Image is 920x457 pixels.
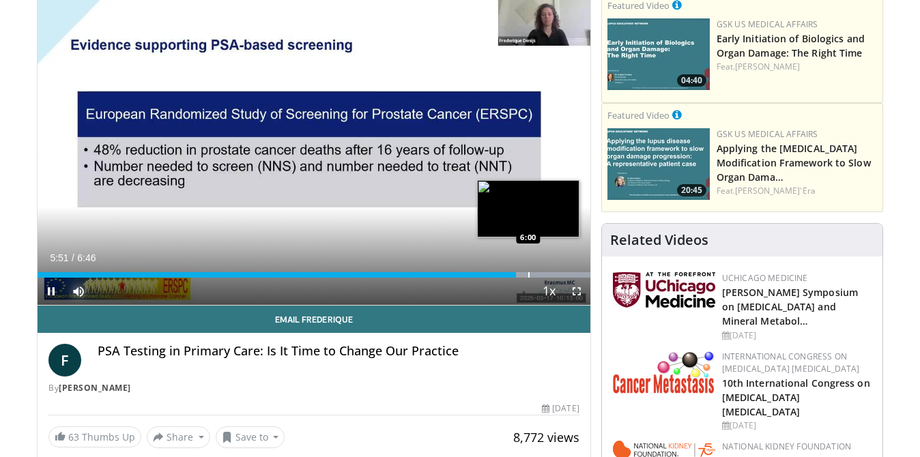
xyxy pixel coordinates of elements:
[722,351,860,374] a: International Congress on [MEDICAL_DATA] [MEDICAL_DATA]
[48,426,141,447] a: 63 Thumbs Up
[722,286,858,327] a: [PERSON_NAME] Symposium on [MEDICAL_DATA] and Mineral Metabol…
[677,74,706,87] span: 04:40
[38,306,590,333] a: Email Frederique
[677,184,706,196] span: 20:45
[717,18,818,30] a: GSK US Medical Affairs
[717,185,877,197] div: Feat.
[607,128,710,200] a: 20:45
[38,272,590,278] div: Progress Bar
[607,18,710,90] a: 04:40
[717,61,877,73] div: Feat.
[607,109,670,121] small: Featured Video
[77,252,96,263] span: 6:46
[65,278,92,305] button: Mute
[722,329,872,342] div: [DATE]
[610,232,708,248] h4: Related Videos
[735,185,816,196] a: [PERSON_NAME]'Era
[147,426,210,448] button: Share
[717,32,865,59] a: Early Initiation of Biologics and Organ Damage: The Right Time
[722,272,808,284] a: UChicago Medicine
[613,351,715,394] img: 6ff8bc22-9509-4454-a4f8-ac79dd3b8976.png.150x105_q85_autocrop_double_scale_upscale_version-0.2.png
[717,128,818,140] a: GSK US Medical Affairs
[542,402,579,415] div: [DATE]
[68,430,79,443] span: 63
[216,426,285,448] button: Save to
[536,278,563,305] button: Playback Rate
[59,382,131,394] a: [PERSON_NAME]
[563,278,590,305] button: Fullscreen
[98,344,579,359] h4: PSA Testing in Primary Care: Is It Time to Change Our Practice
[722,377,870,418] a: 10th International Congress on [MEDICAL_DATA] [MEDICAL_DATA]
[735,61,800,72] a: [PERSON_NAME]
[513,429,579,445] span: 8,772 views
[72,252,74,263] span: /
[48,382,579,394] div: By
[50,252,68,263] span: 5:51
[607,18,710,90] img: b4d418dc-94e0-46e0-a7ce-92c3a6187fbe.png.150x105_q85_crop-smart_upscale.jpg
[722,419,872,432] div: [DATE]
[48,344,81,377] a: F
[477,180,579,237] img: image.jpeg
[717,142,871,183] a: Applying the [MEDICAL_DATA] Modification Framework to Slow Organ Dama…
[607,128,710,200] img: 9b11da17-84cb-43c8-bb1f-86317c752f50.png.150x105_q85_crop-smart_upscale.jpg
[38,278,65,305] button: Pause
[613,272,715,308] img: 5f87bdfb-7fdf-48f0-85f3-b6bcda6427bf.jpg.150x105_q85_autocrop_double_scale_upscale_version-0.2.jpg
[722,441,851,452] a: National Kidney Foundation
